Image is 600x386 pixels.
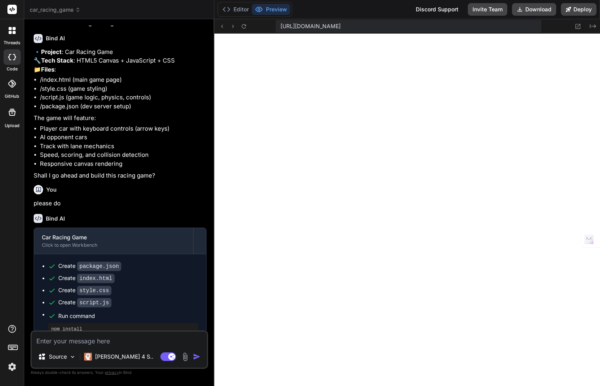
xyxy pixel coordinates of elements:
img: icon [193,353,201,361]
iframe: Preview [214,34,600,386]
h6: Bind AI [46,215,65,223]
li: /index.html (main game page) [40,75,207,84]
label: code [7,66,18,72]
button: Download [512,3,556,16]
div: Create [58,286,111,294]
li: /style.css (game styling) [40,84,207,93]
div: Click to open Workbench [42,242,185,248]
strong: Files [41,66,54,73]
h6: You [46,186,57,194]
span: Run command [58,312,198,320]
code: script.js [77,298,111,307]
pre: npm install [51,326,195,332]
strong: Tech Stack [41,57,74,64]
p: [PERSON_NAME] 4 S.. [95,353,153,361]
li: Speed, scoring, and collision detection [40,151,207,160]
img: attachment [181,352,190,361]
img: Claude 4 Sonnet [84,353,92,361]
div: Create [58,298,111,307]
code: index.html [77,274,115,283]
label: threads [4,39,20,46]
li: AI opponent cars [40,133,207,142]
label: GitHub [5,93,19,100]
button: Invite Team [468,3,507,16]
p: Source [49,353,67,361]
p: The game will feature: [34,114,207,123]
li: Responsive canvas rendering [40,160,207,169]
button: Editor [219,4,252,15]
span: car_racing_game [30,6,81,14]
p: Shall I go ahead and build this racing game? [34,171,207,180]
div: Car Racing Game [42,233,185,241]
button: Deploy [561,3,596,16]
img: settings [5,360,19,373]
div: Create [58,274,115,282]
p: 🔹 : Car Racing Game 🔧 : HTML5 Canvas + JavaScript + CSS 📁 : [34,48,207,74]
li: /package.json (dev server setup) [40,102,207,111]
span: privacy [105,370,119,375]
li: /script.js (game logic, physics, controls) [40,93,207,102]
label: Upload [5,122,20,129]
div: Create [58,262,121,270]
h6: Bind AI [46,34,65,42]
button: Car Racing GameClick to open Workbench [34,228,193,254]
img: Pick Models [69,354,76,360]
p: please do [34,199,207,208]
button: Preview [252,4,290,15]
p: Always double-check its answers. Your in Bind [31,369,208,376]
li: Player car with keyboard controls (arrow keys) [40,124,207,133]
span: [URL][DOMAIN_NAME] [280,22,341,30]
code: style.css [77,286,111,295]
code: package.json [77,262,121,271]
div: Discord Support [411,3,463,16]
li: Track with lane mechanics [40,142,207,151]
strong: Project [41,48,62,56]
